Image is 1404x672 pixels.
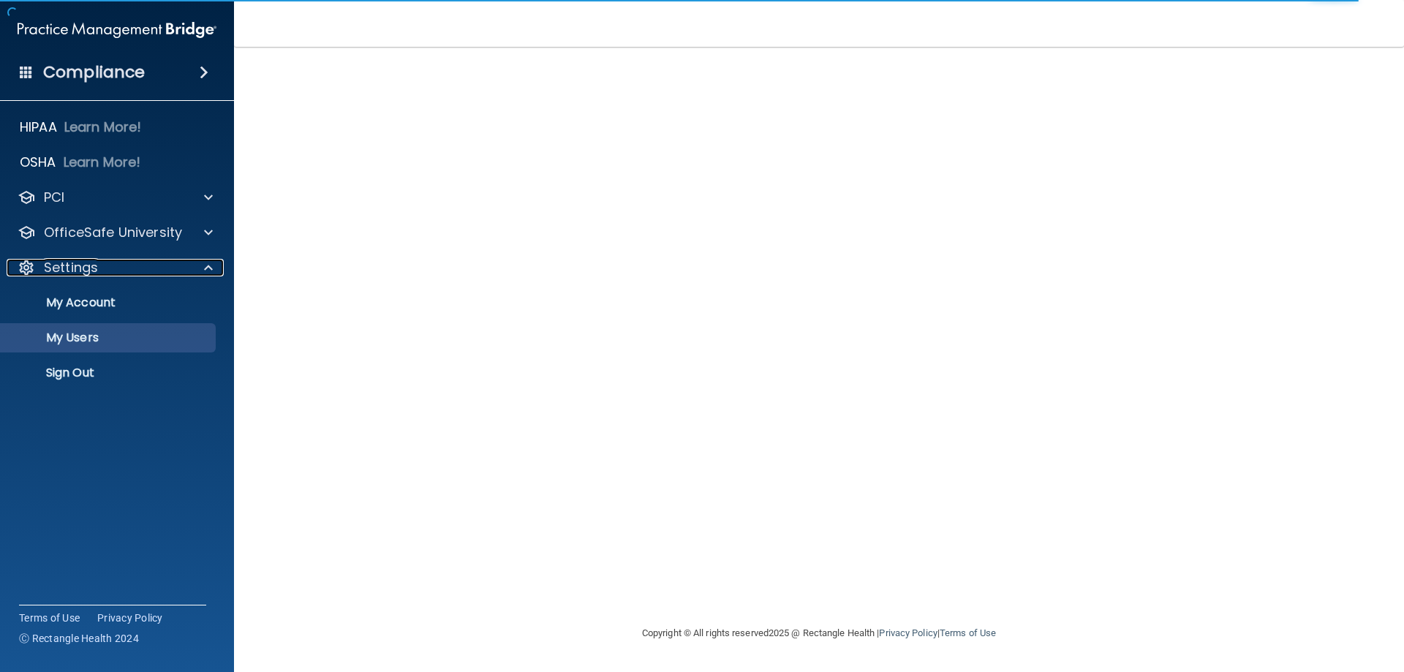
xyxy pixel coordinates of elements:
[18,15,216,45] img: PMB logo
[19,631,139,646] span: Ⓒ Rectangle Health 2024
[44,189,64,206] p: PCI
[44,224,182,241] p: OfficeSafe University
[64,154,141,171] p: Learn More!
[64,118,142,136] p: Learn More!
[10,366,209,380] p: Sign Out
[18,189,213,206] a: PCI
[44,259,98,276] p: Settings
[18,259,213,276] a: Settings
[10,331,209,345] p: My Users
[19,611,80,625] a: Terms of Use
[43,62,145,83] h4: Compliance
[879,627,937,638] a: Privacy Policy
[18,224,213,241] a: OfficeSafe University
[20,118,57,136] p: HIPAA
[10,295,209,310] p: My Account
[97,611,163,625] a: Privacy Policy
[20,154,56,171] p: OSHA
[940,627,996,638] a: Terms of Use
[552,610,1086,657] div: Copyright © All rights reserved 2025 @ Rectangle Health | |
